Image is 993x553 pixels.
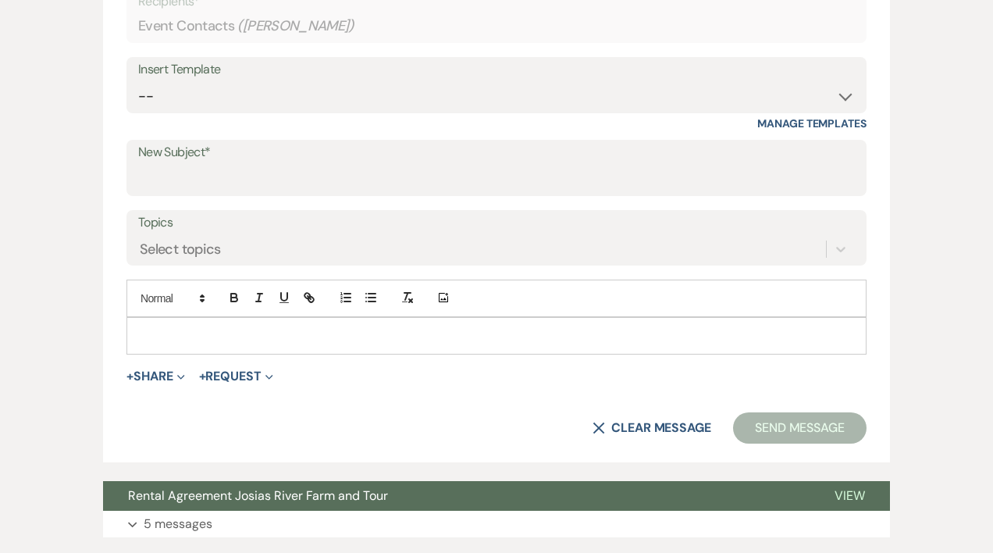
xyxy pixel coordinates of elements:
[103,481,810,511] button: Rental Agreement Josias River Farm and Tour
[733,412,867,444] button: Send Message
[199,370,206,383] span: +
[138,59,855,81] div: Insert Template
[138,141,855,164] label: New Subject*
[138,212,855,234] label: Topics
[138,11,855,41] div: Event Contacts
[757,116,867,130] a: Manage Templates
[593,422,711,434] button: Clear message
[835,487,865,504] span: View
[126,370,185,383] button: Share
[126,370,133,383] span: +
[140,238,221,259] div: Select topics
[128,487,388,504] span: Rental Agreement Josias River Farm and Tour
[144,514,212,534] p: 5 messages
[810,481,890,511] button: View
[237,16,354,37] span: ( [PERSON_NAME] )
[199,370,273,383] button: Request
[103,511,890,537] button: 5 messages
